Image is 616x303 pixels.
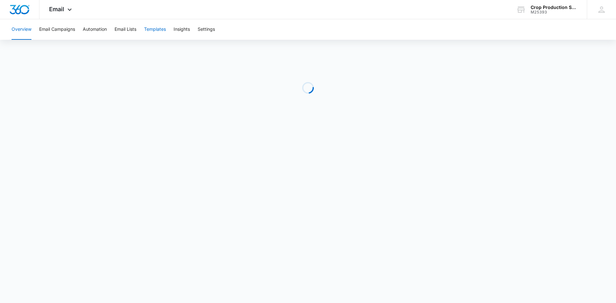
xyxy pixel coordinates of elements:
[198,19,215,40] button: Settings
[83,19,107,40] button: Automation
[12,19,31,40] button: Overview
[531,10,577,14] div: account id
[39,19,75,40] button: Email Campaigns
[49,6,64,13] span: Email
[174,19,190,40] button: Insights
[531,5,577,10] div: account name
[144,19,166,40] button: Templates
[115,19,136,40] button: Email Lists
